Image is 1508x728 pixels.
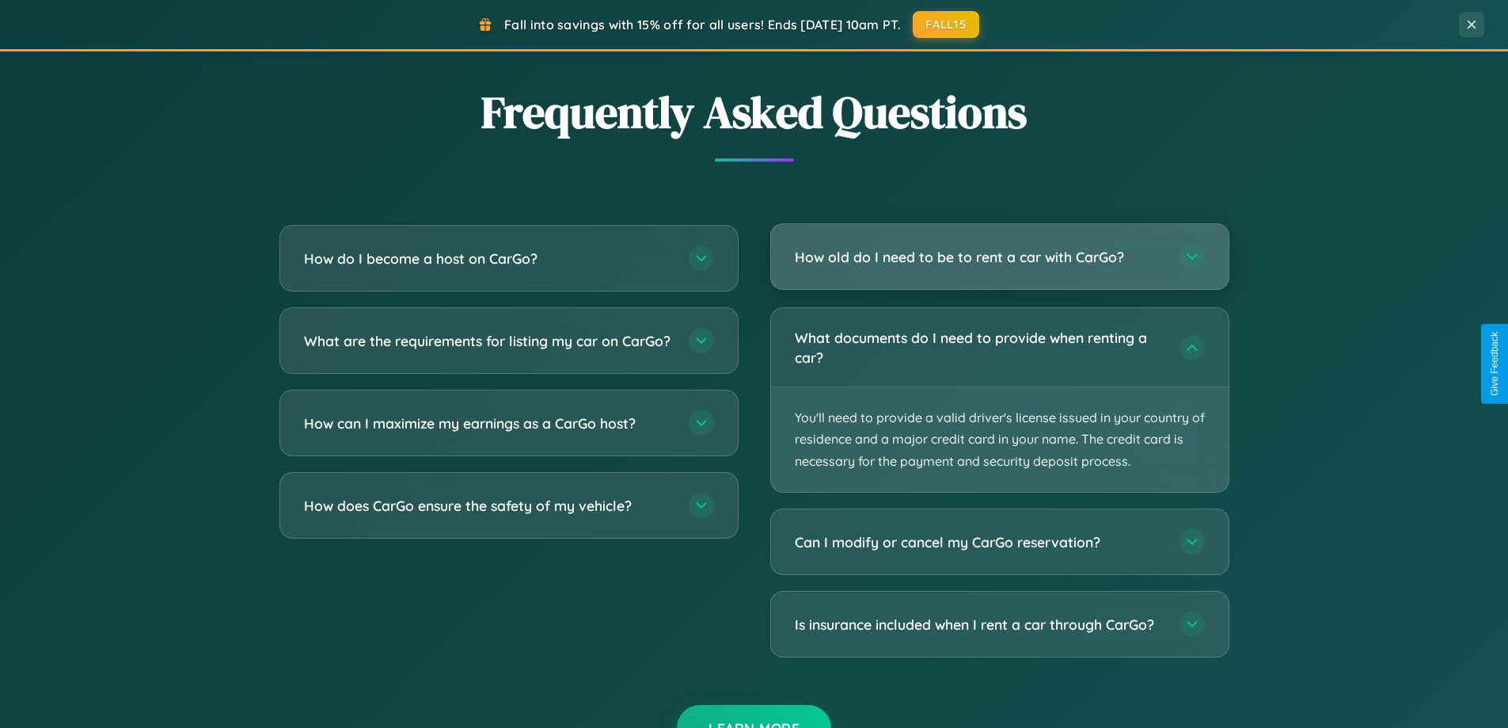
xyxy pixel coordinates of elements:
h3: Is insurance included when I rent a car through CarGo? [795,615,1164,635]
p: You'll need to provide a valid driver's license issued in your country of residence and a major c... [771,387,1229,492]
span: Fall into savings with 15% off for all users! Ends [DATE] 10am PT. [504,17,901,32]
h3: How old do I need to be to rent a car with CarGo? [795,247,1164,267]
h3: How do I become a host on CarGo? [304,249,673,269]
h3: What documents do I need to provide when renting a car? [795,328,1164,367]
h3: How does CarGo ensure the safety of my vehicle? [304,496,673,516]
h3: How can I maximize my earnings as a CarGo host? [304,414,673,433]
h2: Frequently Asked Questions [279,82,1229,143]
h3: Can I modify or cancel my CarGo reservation? [795,532,1164,552]
button: FALL15 [913,11,979,38]
div: Give Feedback [1489,332,1500,396]
h3: What are the requirements for listing my car on CarGo? [304,331,673,351]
